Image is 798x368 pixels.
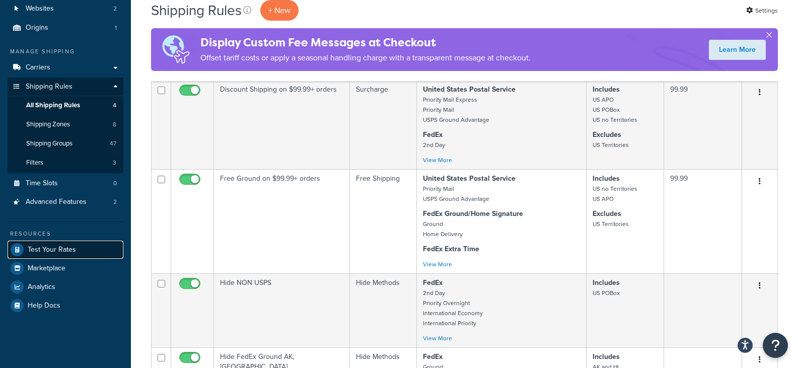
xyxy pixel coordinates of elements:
[8,19,123,37] a: Origins 1
[26,101,80,110] span: All Shipping Rules
[8,230,123,238] div: Resources
[8,193,123,211] li: Advanced Features
[8,154,123,172] li: Filters
[593,95,637,124] small: US APO US POBox US no Territories
[28,264,65,273] span: Marketplace
[8,115,123,134] li: Shipping Zones
[8,19,123,37] li: Origins
[26,5,54,13] span: Websites
[28,302,60,310] span: Help Docs
[8,115,123,134] a: Shipping Zones 8
[26,63,50,72] span: Carriers
[8,47,123,56] div: Manage Shipping
[8,193,123,211] a: Advanced Features 2
[26,159,43,167] span: Filters
[200,34,531,51] h4: Display Custom Fee Messages at Checkout
[113,120,116,129] span: 8
[214,169,350,273] td: Free Ground on $99.99+ orders
[113,198,117,206] span: 2
[593,351,620,362] strong: Includes
[26,24,48,32] span: Origins
[423,173,516,184] strong: United States Postal Service
[664,80,742,169] td: 99.99
[593,288,620,298] small: US POBox
[350,80,417,169] td: Surcharge
[8,174,123,193] li: Time Slots
[423,288,483,328] small: 2nd Day Priority Overnight International Economy International Priority
[28,283,55,291] span: Analytics
[593,184,637,203] small: US no Territories US APO
[350,273,417,347] td: Hide Methods
[8,134,123,153] li: Shipping Groups
[214,273,350,347] td: Hide NON USPS
[151,1,242,20] h1: Shipping Rules
[423,277,443,288] strong: FedEx
[113,179,117,188] span: 0
[200,51,531,65] p: Offset tariff costs or apply a seasonal handling charge with a transparent message at checkout.
[28,246,76,254] span: Test Your Rates
[423,184,489,203] small: Priority Mail USPS Ground Advantage
[113,5,117,13] span: 2
[593,219,629,229] small: US Territories
[110,139,116,148] span: 47
[423,260,452,269] a: View More
[26,120,70,129] span: Shipping Zones
[423,84,516,95] strong: United States Postal Service
[113,101,116,110] span: 4
[664,169,742,273] td: 99.99
[350,169,417,273] td: Free Shipping
[8,134,123,153] a: Shipping Groups 47
[26,139,72,148] span: Shipping Groups
[423,140,445,150] small: 2nd Day
[593,84,620,95] strong: Includes
[423,351,443,362] strong: FedEx
[8,241,123,259] a: Test Your Rates
[593,129,621,140] strong: Excludes
[8,297,123,315] a: Help Docs
[8,78,123,173] li: Shipping Rules
[8,96,123,115] li: All Shipping Rules
[423,334,452,343] a: View More
[113,159,116,167] span: 3
[746,4,778,18] a: Settings
[8,259,123,277] a: Marketplace
[763,333,788,358] button: Open Resource Center
[8,96,123,115] a: All Shipping Rules 4
[8,154,123,172] a: Filters 3
[593,277,620,288] strong: Includes
[423,95,489,124] small: Priority Mail Express Priority Mail USPS Ground Advantage
[26,83,72,91] span: Shipping Rules
[8,278,123,296] a: Analytics
[214,80,350,169] td: Discount Shipping on $99.99+ orders
[8,58,123,77] a: Carriers
[593,173,620,184] strong: Includes
[593,140,629,150] small: US Territories
[423,129,443,140] strong: FedEx
[423,244,479,254] strong: FedEx Extra Time
[423,208,523,219] strong: FedEx Ground/Home Signature
[593,208,621,219] strong: Excludes
[8,174,123,193] a: Time Slots 0
[26,179,58,188] span: Time Slots
[8,78,123,96] a: Shipping Rules
[151,28,200,71] img: duties-banner-06bc72dcb5fe05cb3f9472aba00be2ae8eb53ab6f0d8bb03d382ba314ac3c341.png
[423,156,452,165] a: View More
[26,198,87,206] span: Advanced Features
[423,219,463,239] small: Ground Home Delivery
[115,24,117,32] span: 1
[709,40,766,60] a: Learn More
